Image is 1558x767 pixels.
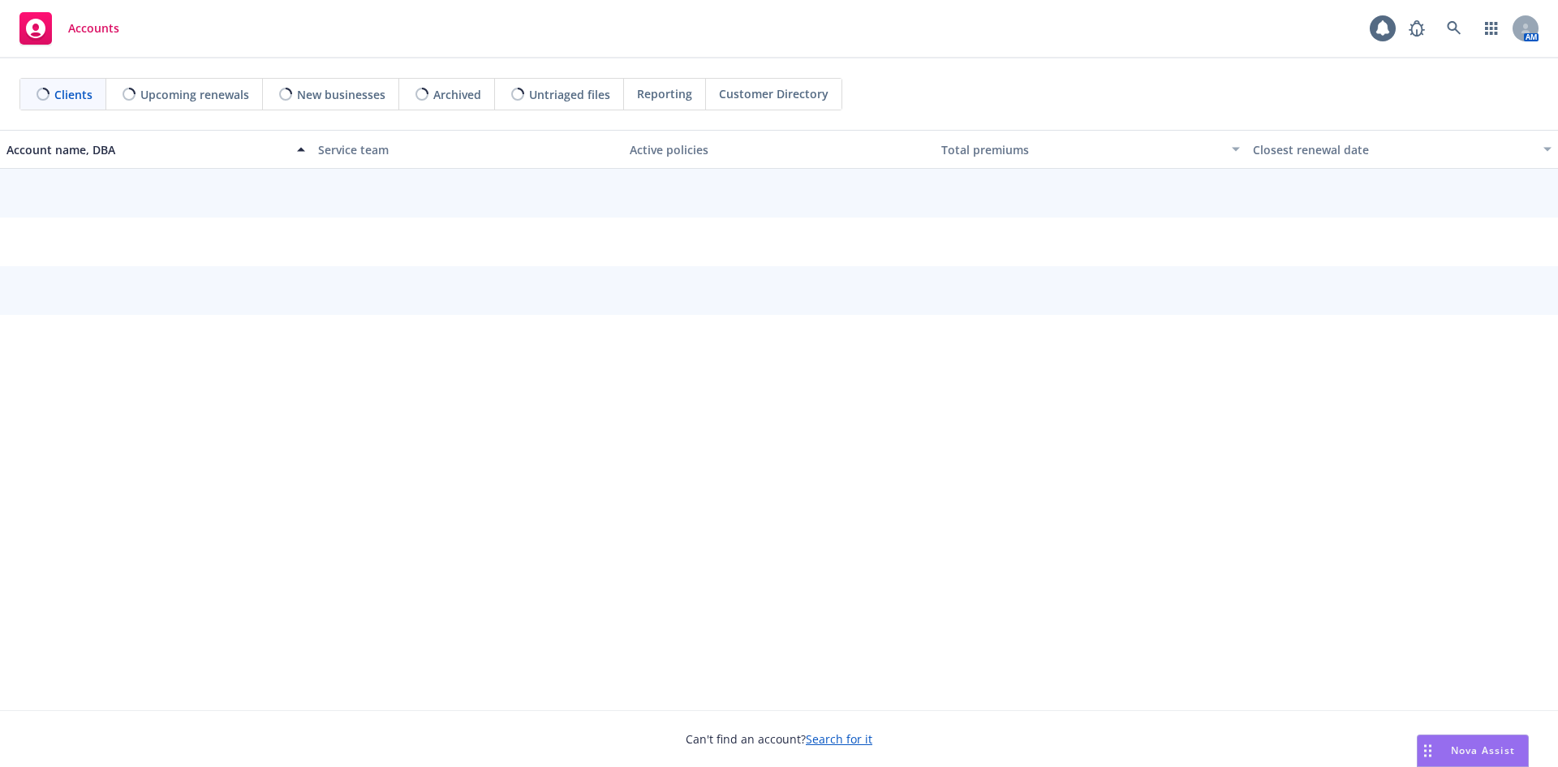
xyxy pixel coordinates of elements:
span: Can't find an account? [686,730,872,748]
button: Nova Assist [1417,735,1529,767]
a: Report a Bug [1401,12,1433,45]
span: Nova Assist [1451,743,1515,757]
span: New businesses [297,86,385,103]
span: Accounts [68,22,119,35]
div: Service team [318,141,617,158]
span: Customer Directory [719,85,828,102]
span: Untriaged files [529,86,610,103]
div: Active policies [630,141,928,158]
a: Search [1438,12,1470,45]
div: Closest renewal date [1253,141,1534,158]
button: Closest renewal date [1246,130,1558,169]
span: Reporting [637,85,692,102]
button: Service team [312,130,623,169]
button: Total premiums [935,130,1246,169]
span: Archived [433,86,481,103]
a: Switch app [1475,12,1508,45]
div: Total premiums [941,141,1222,158]
a: Search for it [806,731,872,747]
span: Clients [54,86,93,103]
div: Drag to move [1418,735,1438,766]
div: Account name, DBA [6,141,287,158]
button: Active policies [623,130,935,169]
a: Accounts [13,6,126,51]
span: Upcoming renewals [140,86,249,103]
